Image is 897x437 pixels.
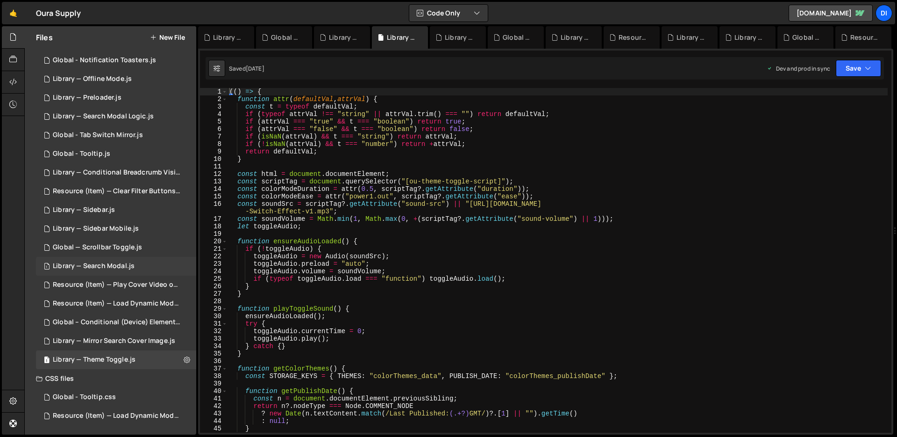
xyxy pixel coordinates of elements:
div: 9 [200,148,228,155]
div: Resource (Item) — Load Dynamic Modal (AJAX).css [53,412,182,420]
div: 38 [200,372,228,380]
div: 14937/44593.js [36,219,196,238]
button: Save [836,60,881,77]
div: 3 [200,103,228,110]
div: 14937/38915.js [36,313,199,332]
div: 22 [200,253,228,260]
span: 1 [44,357,50,364]
div: 19 [200,230,228,238]
div: Library — Preloader.js [53,94,121,102]
div: 14937/44562.js [36,145,196,163]
div: Resource (Item) — Play Cover Video on Hover.js [53,281,182,289]
div: Global - Tab Switch Mirror.js [503,33,533,42]
div: 14937/43376.js [36,182,199,201]
div: 14937/38911.js [36,332,196,350]
div: 18 [200,223,228,230]
div: Global – Conditional (Device) Element Visibility.js [53,318,182,327]
div: 14937/38910.js [36,294,199,313]
div: Global - Tab Switch Mirror.js [53,131,143,139]
div: 4 [200,110,228,118]
div: 14937/38909.css [36,407,199,425]
div: Library — Sidebar Mobile.js [53,225,139,233]
div: Library — Sidebar Mobile.js [676,33,706,42]
div: Library — Sidebar.js [445,33,475,42]
div: Resource (Item) — Clear Filter Buttons.js [850,33,880,42]
div: 36 [200,357,228,365]
div: 31 [200,320,228,328]
div: Library — Theme Toggle.js [387,33,417,42]
a: Di [876,5,892,22]
div: Global - Tooltip.js [53,150,110,158]
div: 30 [200,313,228,320]
div: 41 [200,395,228,402]
div: 45 [200,425,228,432]
div: 24 [200,268,228,275]
div: 29 [200,305,228,313]
div: 26 [200,283,228,290]
div: 21 [200,245,228,253]
div: 14937/43958.js [36,88,196,107]
div: Library — Search Modal.js [53,262,135,270]
div: Library — Sidebar.js [53,206,115,214]
div: 6 [200,125,228,133]
button: New File [150,34,185,41]
div: Saved [229,65,264,73]
div: Resource (Item) — Load Dynamic Modal (AJAX).js [53,299,182,308]
div: 10 [200,155,228,163]
div: 14937/38913.js [36,257,196,276]
span: 1 [44,263,50,271]
div: 23 [200,260,228,268]
div: 14937/44170.js [36,163,199,182]
button: Code Only [409,5,488,22]
div: Library — Search Modal Logic.js [561,33,591,42]
div: 8 [200,140,228,148]
h2: Files [36,32,53,43]
div: 14937/44851.js [36,107,196,126]
div: 5 [200,118,228,125]
div: Resource (Page) — Rich Text Highlight Pill.js [619,33,648,42]
div: 13 [200,178,228,185]
div: 40 [200,387,228,395]
div: Library — Offline Mode.js [53,75,132,83]
div: 11 [200,163,228,170]
div: [DATE] [246,65,264,73]
div: Library — Search Modal Logic.js [53,112,154,121]
div: 14937/44586.js [36,70,196,88]
div: 17 [200,215,228,223]
div: 15 [200,193,228,200]
div: 43 [200,410,228,417]
div: 33 [200,335,228,342]
div: Oura Supply [36,7,81,19]
div: Global — Scrollbar Toggle.js [53,243,142,252]
div: CSS files [25,369,196,388]
a: [DOMAIN_NAME] [789,5,873,22]
div: 14937/44585.js [36,51,196,70]
div: 44 [200,417,228,425]
div: 14 [200,185,228,193]
div: 14937/39947.js [36,238,196,257]
div: 14937/44563.css [36,388,196,407]
div: 14937/44975.js [36,126,196,145]
a: 🤙 [2,2,25,24]
div: 34 [200,342,228,350]
div: 27 [200,290,228,298]
div: 14937/38901.js [36,276,199,294]
div: 1 [200,88,228,95]
div: Global - Tooltip.css [53,393,116,401]
div: Global - Modal Trigger.js [271,33,301,42]
div: 25 [200,275,228,283]
div: 35 [200,350,228,357]
div: Library - Auto Insert User Email In Form.js [213,33,243,42]
div: 32 [200,328,228,335]
div: Global - Notification Toasters.js [53,56,156,65]
div: Library — Offline Mode.js [734,33,764,42]
div: Library — Mirror Search Cover Image.js [53,337,175,345]
div: 20 [200,238,228,245]
div: Global - Notification Toasters.js [792,33,822,42]
div: 7 [200,133,228,140]
div: 2 [200,95,228,103]
div: 39 [200,380,228,387]
div: 28 [200,298,228,305]
div: 16 [200,200,228,215]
